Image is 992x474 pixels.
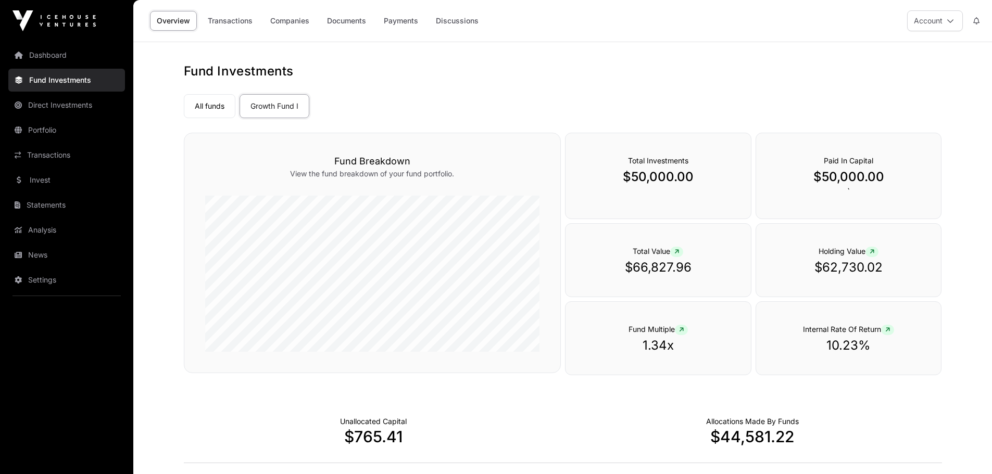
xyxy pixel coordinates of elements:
a: Dashboard [8,44,125,67]
a: Documents [320,11,373,31]
h3: Fund Breakdown [205,154,539,169]
p: $44,581.22 [563,427,942,446]
div: ` [756,133,942,219]
a: Fund Investments [8,69,125,92]
p: 1.34x [586,337,730,354]
a: Transactions [8,144,125,166]
a: Companies [263,11,316,31]
span: Fund Multiple [629,325,688,334]
a: Discussions [429,11,485,31]
h1: Fund Investments [184,63,942,80]
p: Cash not yet allocated [340,416,407,427]
p: $62,730.02 [777,259,921,276]
a: Payments [377,11,425,31]
img: Icehouse Ventures Logo [12,10,96,31]
p: 10.23% [777,337,921,354]
p: $50,000.00 [777,169,921,185]
a: Overview [150,11,197,31]
a: Transactions [201,11,259,31]
span: Paid In Capital [824,156,873,165]
a: Growth Fund I [240,94,309,118]
p: $765.41 [184,427,563,446]
a: Statements [8,194,125,216]
p: $50,000.00 [586,169,730,185]
p: View the fund breakdown of your fund portfolio. [205,169,539,179]
a: Direct Investments [8,94,125,117]
span: Holding Value [819,247,878,255]
p: $66,827.96 [586,259,730,276]
a: Portfolio [8,119,125,142]
span: Internal Rate Of Return [803,325,894,334]
button: Account [907,10,963,31]
a: All funds [184,94,235,118]
a: Analysis [8,219,125,241]
p: Capital Deployed Into Companies [706,416,799,427]
a: News [8,244,125,266]
a: Settings [8,268,125,291]
span: Total Value [633,247,683,255]
a: Invest [8,169,125,191]
span: Total Investments [628,156,688,165]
